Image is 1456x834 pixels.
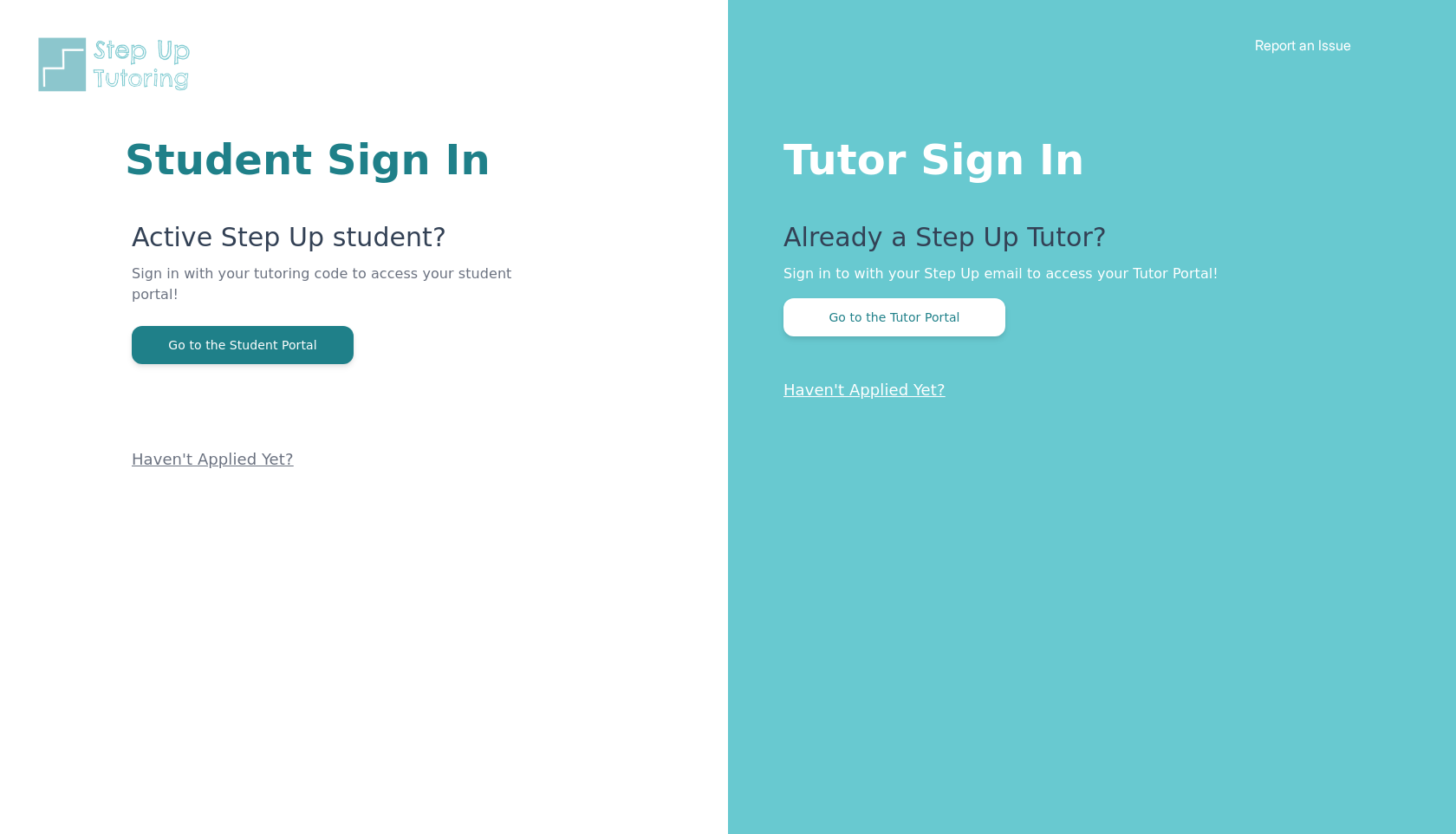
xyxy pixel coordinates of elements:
[783,381,946,399] a: Haven't Applied Yet?
[125,139,520,180] h1: Student Sign In
[783,132,1387,180] h1: Tutor Sign In
[783,309,1005,325] a: Go to the Tutor Portal
[783,264,1387,284] p: Sign in to with your Step Up email to access your Tutor Portal!
[783,222,1387,264] p: Already a Step Up Tutor?
[132,264,520,326] p: Sign in with your tutoring code to access your student portal!
[132,450,294,468] a: Haven't Applied Yet?
[1255,36,1351,54] a: Report an Issue
[132,222,520,264] p: Active Step Up student?
[132,326,354,364] button: Go to the Student Portal
[783,298,1005,336] button: Go to the Tutor Portal
[132,336,354,353] a: Go to the Student Portal
[35,35,201,94] img: Step Up Tutoring horizontal logo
